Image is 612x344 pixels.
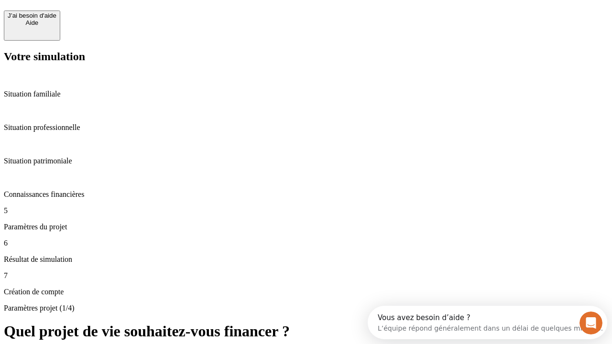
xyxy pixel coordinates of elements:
[10,16,235,26] div: L’équipe répond généralement dans un délai de quelques minutes.
[368,306,607,339] iframe: Intercom live chat discovery launcher
[4,322,608,340] h1: Quel projet de vie souhaitez-vous financer ?
[8,12,56,19] div: J’ai besoin d'aide
[4,239,608,247] p: 6
[8,19,56,26] div: Aide
[4,190,608,199] p: Connaissances financières
[4,50,608,63] h2: Votre simulation
[4,223,608,231] p: Paramètres du projet
[4,123,608,132] p: Situation professionnelle
[4,11,60,41] button: J’ai besoin d'aideAide
[4,271,608,280] p: 7
[4,206,608,215] p: 5
[4,255,608,264] p: Résultat de simulation
[4,288,608,296] p: Création de compte
[579,312,602,334] iframe: Intercom live chat
[10,8,235,16] div: Vous avez besoin d’aide ?
[4,4,263,30] div: Ouvrir le Messenger Intercom
[4,157,608,165] p: Situation patrimoniale
[4,304,608,312] p: Paramètres projet (1/4)
[4,90,608,98] p: Situation familiale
